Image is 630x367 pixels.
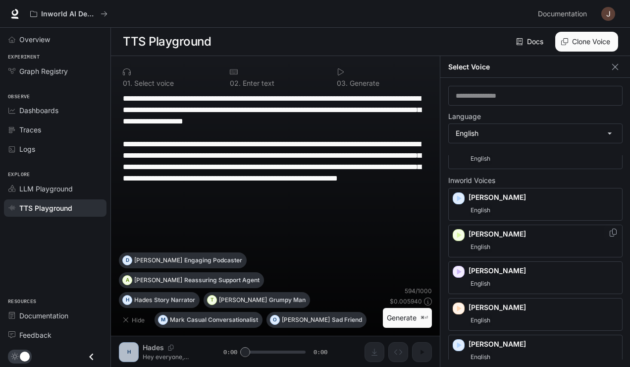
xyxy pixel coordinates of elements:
[4,307,106,324] a: Documentation
[270,312,279,328] div: O
[405,287,432,295] p: 594 / 1000
[154,297,195,303] p: Story Narrator
[123,80,132,87] p: 0 1 .
[601,7,615,21] img: User avatar
[119,252,247,268] button: D[PERSON_NAME]Engaging Podcaster
[123,252,132,268] div: D
[469,192,618,202] p: [PERSON_NAME]
[134,297,152,303] p: Hades
[469,278,492,290] span: English
[119,312,151,328] button: Hide
[19,34,50,45] span: Overview
[19,105,58,116] span: Dashboards
[555,32,618,52] button: Clone Voice
[420,315,428,321] p: ⌘⏎
[132,80,174,87] p: Select voice
[4,140,106,158] a: Logs
[204,292,310,308] button: T[PERSON_NAME]Grumpy Man
[449,124,622,143] div: English
[348,80,379,87] p: Generate
[19,124,41,135] span: Traces
[219,297,267,303] p: [PERSON_NAME]
[269,297,306,303] p: Grumpy Man
[19,310,68,321] span: Documentation
[134,257,182,263] p: [PERSON_NAME]
[608,229,618,237] button: Copy Voice ID
[20,351,30,362] span: Dark mode toggle
[534,4,594,24] a: Documentation
[469,303,618,312] p: [PERSON_NAME]
[187,317,258,323] p: Casual Conversationalist
[19,183,73,194] span: LLM Playground
[4,31,106,48] a: Overview
[119,292,200,308] button: HHadesStory Narrator
[514,32,547,52] a: Docs
[26,4,112,24] button: All workspaces
[4,102,106,119] a: Dashboards
[41,10,97,18] p: Inworld AI Demos
[19,144,35,154] span: Logs
[266,312,367,328] button: O[PERSON_NAME]Sad Friend
[469,204,492,216] span: English
[208,292,216,308] div: T
[469,339,618,349] p: [PERSON_NAME]
[184,257,242,263] p: Engaging Podcaster
[230,80,241,87] p: 0 2 .
[469,314,492,326] span: English
[170,317,185,323] p: Mark
[123,272,132,288] div: A
[80,347,103,367] button: Close drawer
[241,80,274,87] p: Enter text
[19,330,52,340] span: Feedback
[448,177,623,184] p: Inworld Voices
[448,113,481,120] p: Language
[4,62,106,80] a: Graph Registry
[4,121,106,138] a: Traces
[123,292,132,308] div: H
[158,312,167,328] div: M
[469,266,618,276] p: [PERSON_NAME]
[19,66,68,76] span: Graph Registry
[469,229,618,239] p: [PERSON_NAME]
[19,203,72,213] span: TTS Playground
[598,4,618,24] button: User avatar
[469,153,492,165] span: English
[155,312,262,328] button: MMarkCasual Conversationalist
[184,277,260,283] p: Reassuring Support Agent
[282,317,330,323] p: [PERSON_NAME]
[390,297,422,306] p: $ 0.005940
[538,8,587,20] span: Documentation
[4,326,106,344] a: Feedback
[123,32,211,52] h1: TTS Playground
[4,180,106,197] a: LLM Playground
[383,308,432,328] button: Generate⌘⏎
[119,272,264,288] button: A[PERSON_NAME]Reassuring Support Agent
[469,351,492,363] span: English
[332,317,362,323] p: Sad Friend
[469,241,492,253] span: English
[4,199,106,217] a: TTS Playground
[134,277,182,283] p: [PERSON_NAME]
[337,80,348,87] p: 0 3 .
